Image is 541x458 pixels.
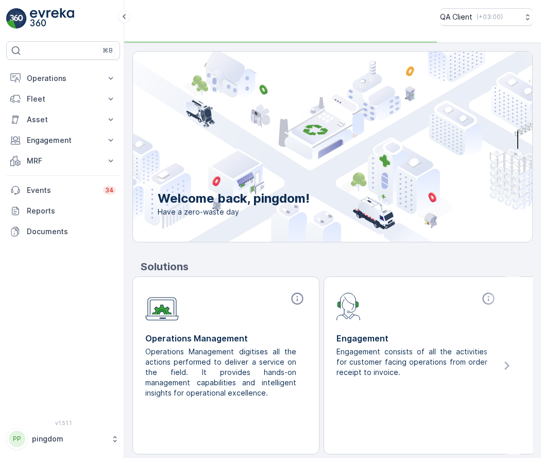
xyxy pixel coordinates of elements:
button: Operations [6,68,120,89]
span: v 1.51.1 [6,420,120,426]
img: module-icon [145,291,179,321]
img: logo [6,8,27,29]
button: MRF [6,151,120,171]
p: 34 [105,186,114,194]
p: MRF [27,156,99,166]
p: Engagement consists of all the activities for customer facing operations from order receipt to in... [336,347,489,378]
img: city illustration [87,52,532,242]
button: Asset [6,109,120,130]
p: Documents [27,226,116,237]
img: module-icon [336,291,361,320]
a: Reports [6,201,120,221]
p: Asset [27,114,99,125]
p: Fleet [27,94,99,104]
p: Solutions [141,259,533,274]
img: logo_light-DOdMpM7g.png [30,8,74,29]
button: Fleet [6,89,120,109]
button: Engagement [6,130,120,151]
button: QA Client(+03:00) [440,8,533,26]
p: QA Client [440,12,472,22]
p: Welcome back, pingdom! [158,190,310,207]
p: Engagement [27,135,99,145]
p: pingdom [32,434,106,444]
p: ( +03:00 ) [477,13,503,21]
a: Documents [6,221,120,242]
p: Operations [27,73,99,84]
p: Engagement [336,332,498,345]
div: PP [9,431,25,447]
span: Have a zero-waste day [158,207,310,217]
button: PPpingdom [6,428,120,450]
p: Operations Management digitises all the actions performed to deliver a service on the field. It p... [145,347,298,398]
p: Operations Management [145,332,307,345]
a: Events34 [6,180,120,201]
p: Reports [27,206,116,216]
p: ⌘B [103,46,113,55]
p: Events [27,185,97,195]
